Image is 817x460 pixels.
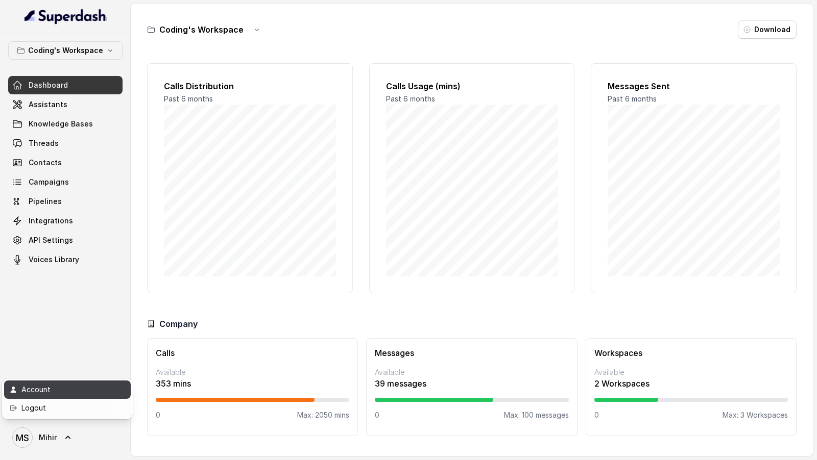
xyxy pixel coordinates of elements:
[8,423,123,452] a: Mihir
[2,378,133,419] div: Mihir
[21,384,108,396] div: Account
[16,432,29,443] text: MS
[39,432,57,443] span: Mihir
[21,402,108,414] div: Logout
